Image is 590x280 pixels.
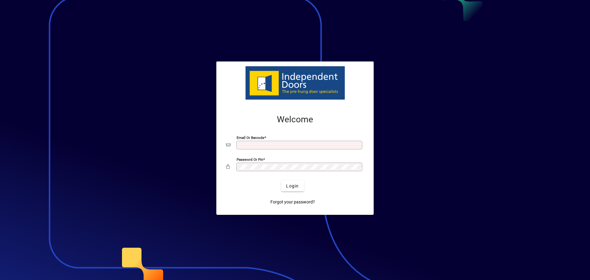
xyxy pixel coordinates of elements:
button: Login [281,180,304,191]
mat-label: Password or Pin [237,157,263,162]
span: Forgot your password? [270,199,315,205]
h2: Welcome [226,114,364,125]
a: Forgot your password? [268,196,317,207]
span: Login [286,183,299,189]
mat-label: Email or Barcode [237,136,264,140]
